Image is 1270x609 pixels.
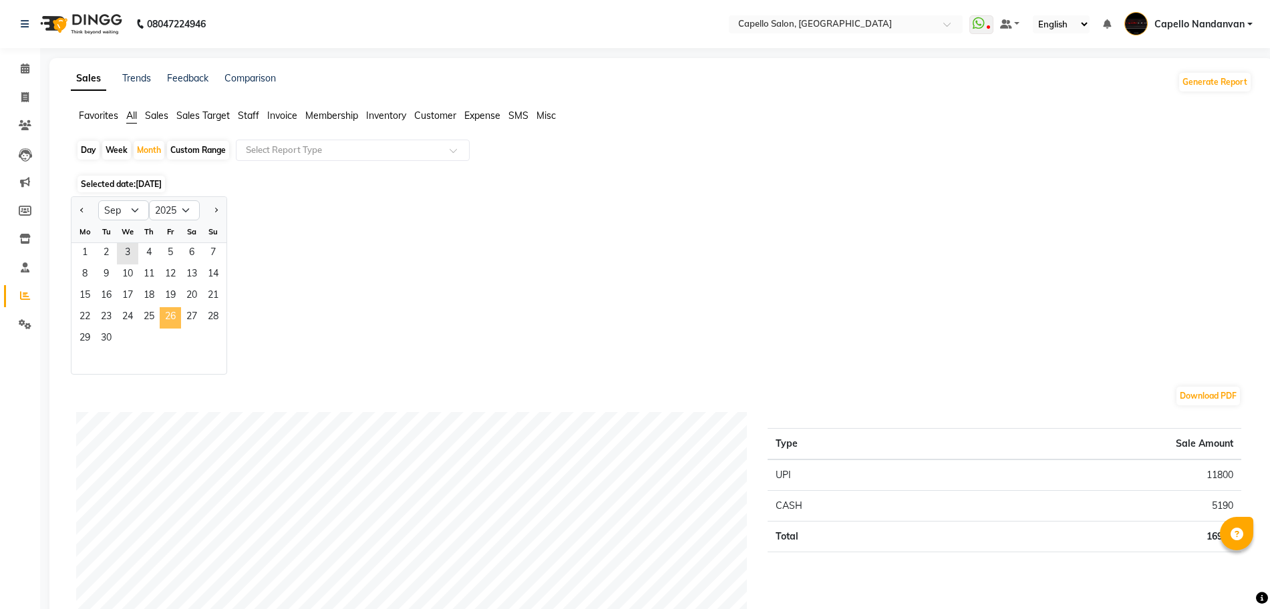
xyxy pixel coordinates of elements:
[942,491,1241,522] td: 5190
[74,221,96,242] div: Mo
[96,307,117,329] span: 23
[536,110,556,122] span: Misc
[942,429,1241,460] th: Sale Amount
[147,5,206,43] b: 08047224946
[74,243,96,264] div: Monday, September 1, 2025
[34,5,126,43] img: logo
[96,307,117,329] div: Tuesday, September 23, 2025
[202,307,224,329] span: 28
[238,110,259,122] span: Staff
[202,286,224,307] div: Sunday, September 21, 2025
[167,72,208,84] a: Feedback
[305,110,358,122] span: Membership
[1124,12,1148,35] img: Capello Nandanvan
[768,522,942,552] td: Total
[149,200,200,220] select: Select year
[181,243,202,264] span: 6
[98,200,149,220] select: Select month
[74,243,96,264] span: 1
[181,307,202,329] span: 27
[96,221,117,242] div: Tu
[202,221,224,242] div: Su
[202,264,224,286] div: Sunday, September 14, 2025
[464,110,500,122] span: Expense
[74,286,96,307] span: 15
[181,243,202,264] div: Saturday, September 6, 2025
[167,141,229,160] div: Custom Range
[74,329,96,350] span: 29
[71,67,106,91] a: Sales
[1154,17,1245,31] span: Capello Nandanvan
[77,141,100,160] div: Day
[96,264,117,286] div: Tuesday, September 9, 2025
[160,264,181,286] div: Friday, September 12, 2025
[79,110,118,122] span: Favorites
[96,329,117,350] div: Tuesday, September 30, 2025
[117,243,138,264] span: 3
[134,141,164,160] div: Month
[366,110,406,122] span: Inventory
[74,307,96,329] span: 22
[74,329,96,350] div: Monday, September 29, 2025
[126,110,137,122] span: All
[160,264,181,286] span: 12
[77,200,88,221] button: Previous month
[117,307,138,329] div: Wednesday, September 24, 2025
[202,243,224,264] div: Sunday, September 7, 2025
[117,221,138,242] div: We
[768,459,942,491] td: UPI
[138,221,160,242] div: Th
[145,110,168,122] span: Sales
[160,286,181,307] div: Friday, September 19, 2025
[942,522,1241,552] td: 16990
[138,307,160,329] div: Thursday, September 25, 2025
[96,243,117,264] span: 2
[117,286,138,307] span: 17
[138,307,160,329] span: 25
[96,329,117,350] span: 30
[181,264,202,286] div: Saturday, September 13, 2025
[1179,73,1251,91] button: Generate Report
[160,286,181,307] span: 19
[117,243,138,264] div: Wednesday, September 3, 2025
[181,307,202,329] div: Saturday, September 27, 2025
[77,176,165,192] span: Selected date:
[768,429,942,460] th: Type
[181,221,202,242] div: Sa
[138,243,160,264] span: 4
[74,286,96,307] div: Monday, September 15, 2025
[176,110,230,122] span: Sales Target
[138,286,160,307] div: Thursday, September 18, 2025
[136,179,162,189] span: [DATE]
[942,459,1241,491] td: 11800
[117,264,138,286] span: 10
[181,286,202,307] span: 20
[160,243,181,264] span: 5
[96,243,117,264] div: Tuesday, September 2, 2025
[74,264,96,286] span: 8
[267,110,297,122] span: Invoice
[202,286,224,307] span: 21
[102,141,131,160] div: Week
[508,110,528,122] span: SMS
[138,264,160,286] span: 11
[768,491,942,522] td: CASH
[202,243,224,264] span: 7
[74,264,96,286] div: Monday, September 8, 2025
[160,307,181,329] span: 26
[160,307,181,329] div: Friday, September 26, 2025
[138,286,160,307] span: 18
[96,286,117,307] div: Tuesday, September 16, 2025
[210,200,221,221] button: Next month
[202,307,224,329] div: Sunday, September 28, 2025
[414,110,456,122] span: Customer
[138,264,160,286] div: Thursday, September 11, 2025
[1176,387,1240,405] button: Download PDF
[224,72,276,84] a: Comparison
[96,286,117,307] span: 16
[117,307,138,329] span: 24
[181,264,202,286] span: 13
[74,307,96,329] div: Monday, September 22, 2025
[122,72,151,84] a: Trends
[160,221,181,242] div: Fr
